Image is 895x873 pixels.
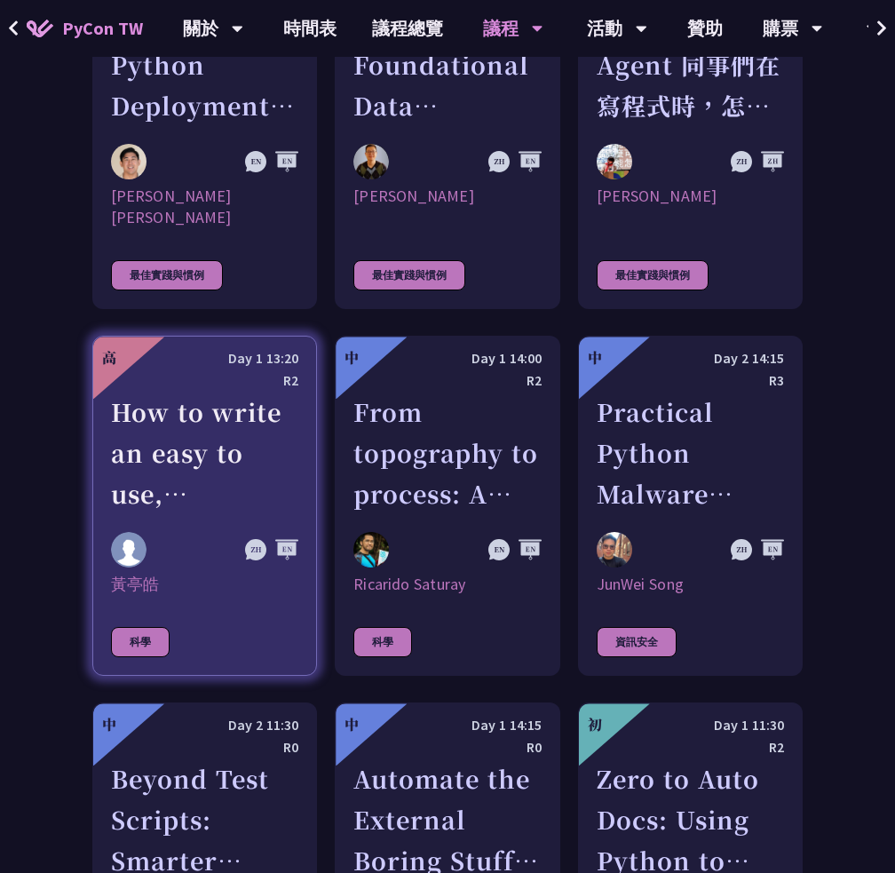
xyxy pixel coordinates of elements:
[353,627,412,657] div: 科學
[111,574,298,595] div: 黃亭皓
[597,347,784,369] div: Day 2 14:15
[353,260,465,290] div: 最佳實踐與慣例
[111,4,298,126] div: Maintainable Python Deployments at Scale: Decoupling Build from Runtime
[111,627,170,657] div: 科學
[588,347,602,369] div: 中
[353,4,541,126] div: Design Foundational Data Engineering Observability
[111,532,147,567] img: 黃亭皓
[597,369,784,392] div: R3
[111,347,298,369] div: Day 1 13:20
[353,532,389,567] img: Ricarido Saturay
[353,369,541,392] div: R2
[27,20,53,37] img: Home icon of PyCon TW 2025
[345,347,359,369] div: 中
[597,4,784,126] div: 請來的 AI Agent 同事們在寫程式時，怎麼用 [MEDICAL_DATA] 去除各種幻想與盲點
[111,186,298,228] div: [PERSON_NAME] [PERSON_NAME]
[597,260,709,290] div: 最佳實踐與慣例
[111,369,298,392] div: R2
[578,336,803,676] a: 中 Day 2 14:15 R3 Practical Python Malware Analysis JunWei Song JunWei Song 資訊安全
[111,260,223,290] div: 最佳實踐與慣例
[597,736,784,758] div: R2
[345,714,359,735] div: 中
[353,347,541,369] div: Day 1 14:00
[335,336,559,676] a: 中 Day 1 14:00 R2 From topography to process: A Python toolkit for landscape evolution analysis Ri...
[597,186,784,228] div: [PERSON_NAME]
[62,15,143,42] span: PyCon TW
[597,714,784,736] div: Day 1 11:30
[353,736,541,758] div: R0
[111,736,298,758] div: R0
[102,714,116,735] div: 中
[353,144,389,179] img: Shuhsi Lin
[353,574,541,595] div: Ricarido Saturay
[9,6,161,51] a: PyCon TW
[353,392,541,514] div: From topography to process: A Python toolkit for landscape evolution analysis
[111,144,147,179] img: Justin Lee
[353,186,541,228] div: [PERSON_NAME]
[102,347,116,369] div: 高
[597,627,677,657] div: 資訊安全
[92,336,317,676] a: 高 Day 1 13:20 R2 How to write an easy to use, interactive physics/science/engineering simulator l...
[597,574,784,595] div: JunWei Song
[588,714,602,735] div: 初
[111,714,298,736] div: Day 2 11:30
[353,714,541,736] div: Day 1 14:15
[597,144,632,179] img: Keith Yang
[597,392,784,514] div: Practical Python Malware Analysis
[597,532,632,567] img: JunWei Song
[111,392,298,514] div: How to write an easy to use, interactive physics/science/engineering simulator leveraging ctypes,...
